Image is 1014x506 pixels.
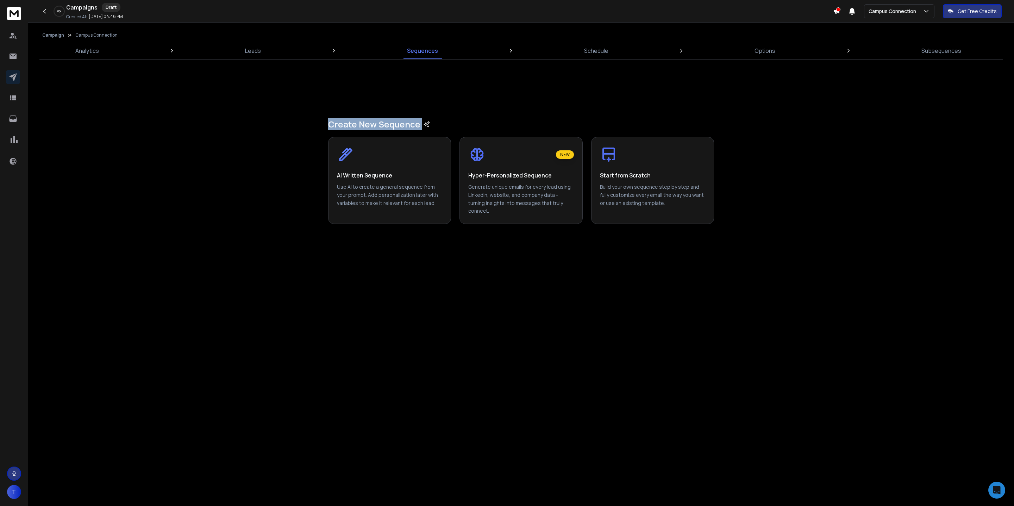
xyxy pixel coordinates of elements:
[66,14,87,20] p: Created At:
[600,183,705,215] p: Build your own sequence step by step and fully customize every email the way you want or use an e...
[468,183,574,215] p: Generate unique emails for every lead using LinkedIn, website, and company data - turning insight...
[75,32,118,38] p: Campus Connection
[580,42,613,59] a: Schedule
[241,42,265,59] a: Leads
[71,42,103,59] a: Analytics
[407,46,438,55] p: Sequences
[102,3,120,12] div: Draft
[337,183,442,215] p: Use AI to create a general sequence from your prompt. Add personalization later with variables to...
[869,8,919,15] p: Campus Connection
[66,3,98,12] h1: Campaigns
[943,4,1002,18] button: Get Free Credits
[328,119,714,130] h1: Create New Sequence
[556,150,574,159] div: NEW
[328,137,451,224] button: AI Written SequenceUse AI to create a general sequence from your prompt. Add personalization late...
[584,46,608,55] p: Schedule
[57,9,61,13] p: 0 %
[917,42,965,59] a: Subsequences
[245,46,261,55] p: Leads
[337,172,392,179] h3: AI Written Sequence
[591,137,714,224] button: Start from ScratchBuild your own sequence step by step and fully customize every email the way yo...
[750,42,780,59] a: Options
[755,46,775,55] p: Options
[921,46,961,55] p: Subsequences
[988,482,1005,499] div: Open Intercom Messenger
[7,485,21,499] button: T
[958,8,997,15] p: Get Free Credits
[75,46,99,55] p: Analytics
[89,14,123,19] p: [DATE] 04:46 PM
[468,172,552,179] h3: Hyper-Personalized Sequence
[459,137,582,224] button: NEWHyper-Personalized SequenceGenerate unique emails for every lead using LinkedIn, website, and ...
[42,32,64,38] button: Campaign
[600,172,651,179] h3: Start from Scratch
[403,42,442,59] a: Sequences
